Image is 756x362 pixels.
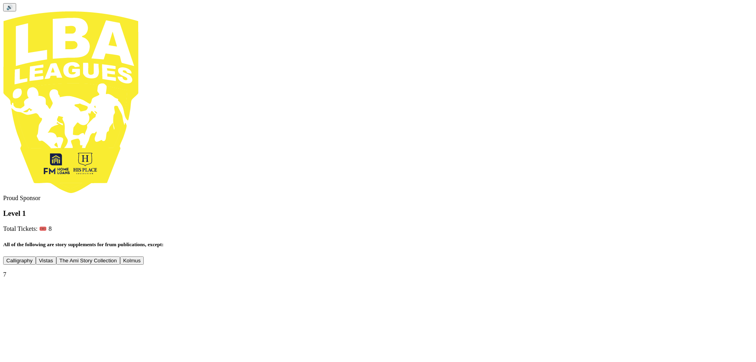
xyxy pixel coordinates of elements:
button: Kolmus [120,256,144,265]
button: Calligraphy [3,256,36,265]
button: Vistas [36,256,56,265]
button: 🔊 [3,3,16,11]
img: LBA [3,11,139,193]
h3: Level 1 [3,209,753,218]
button: The Ami Story Collection [56,256,120,265]
div: Proud Sponsor [3,195,753,202]
p: 7 [3,271,753,278]
p: Total Tickets: 🎟️ 8 [3,225,753,232]
h5: All of the following are story supplements for frum publications, except: [3,241,753,248]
